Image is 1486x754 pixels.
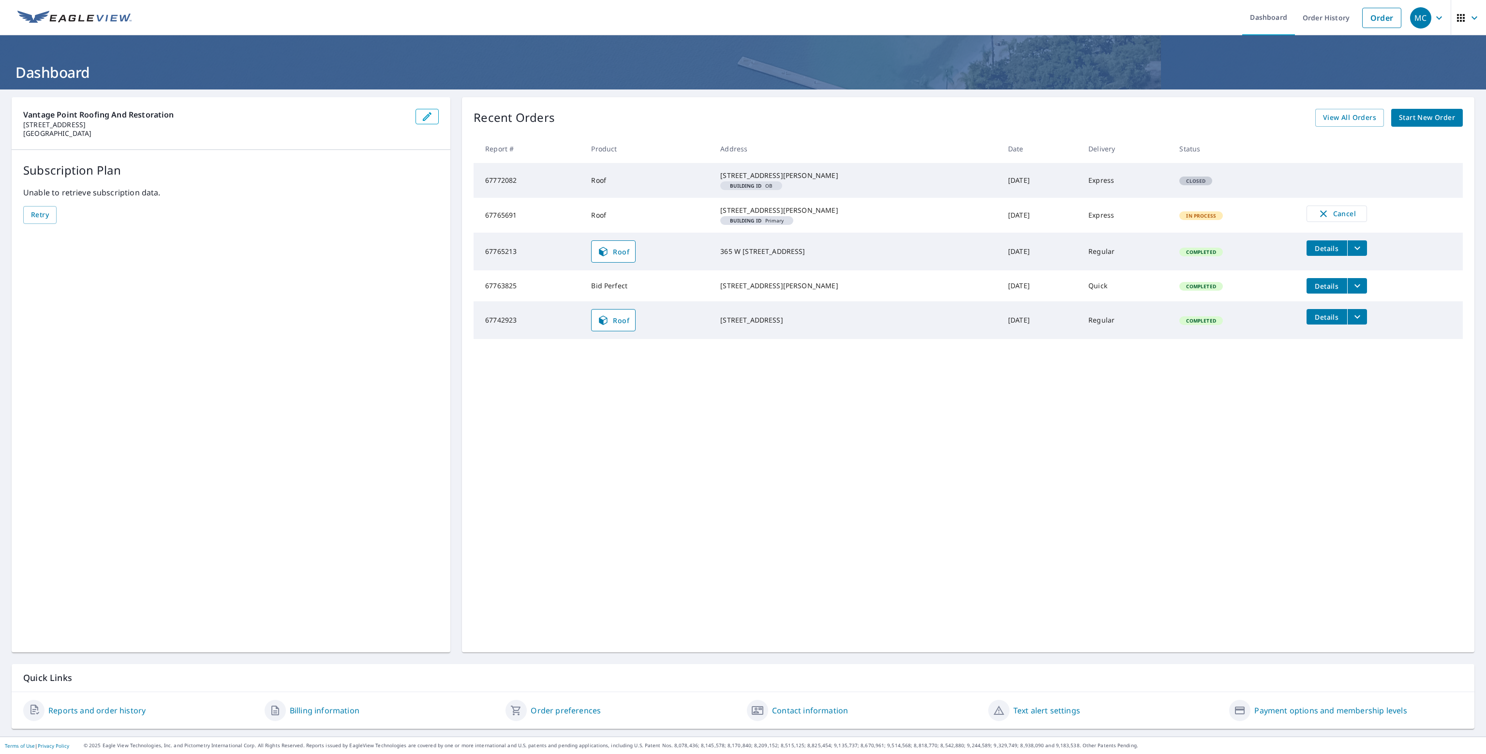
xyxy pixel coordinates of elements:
[1000,198,1081,233] td: [DATE]
[1081,270,1172,301] td: Quick
[23,162,439,179] p: Subscription Plan
[591,309,636,331] a: Roof
[23,187,439,198] p: Unable to retrieve subscription data.
[1410,7,1431,29] div: MC
[23,109,408,120] p: Vantage Point Roofing and Restoration
[1000,163,1081,198] td: [DATE]
[1307,278,1347,294] button: detailsBtn-67763825
[1081,134,1172,163] th: Delivery
[290,705,359,716] a: Billing information
[724,218,789,223] span: Primary
[5,742,35,749] a: Terms of Use
[17,11,132,25] img: EV Logo
[1307,240,1347,256] button: detailsBtn-67765213
[772,705,848,716] a: Contact information
[1347,309,1367,325] button: filesDropdownBtn-67742923
[1307,206,1367,222] button: Cancel
[591,240,636,263] a: Roof
[730,218,761,223] em: Building ID
[1180,177,1211,184] span: Closed
[84,742,1481,749] p: © 2025 Eagle View Technologies, Inc. and Pictometry International Corp. All Rights Reserved. Repo...
[474,163,583,198] td: 67772082
[1347,240,1367,256] button: filesDropdownBtn-67765213
[1312,281,1341,291] span: Details
[1172,134,1298,163] th: Status
[720,247,993,256] div: 365 W [STREET_ADDRESS]
[1312,312,1341,322] span: Details
[23,129,408,138] p: [GEOGRAPHIC_DATA]
[23,120,408,129] p: [STREET_ADDRESS]
[1312,244,1341,253] span: Details
[1323,112,1376,124] span: View All Orders
[474,233,583,270] td: 67765213
[12,62,1474,82] h1: Dashboard
[474,270,583,301] td: 67763825
[713,134,1000,163] th: Address
[1315,109,1384,127] a: View All Orders
[597,246,629,257] span: Roof
[724,183,778,188] span: OB
[720,315,993,325] div: [STREET_ADDRESS]
[531,705,601,716] a: Order preferences
[1000,270,1081,301] td: [DATE]
[5,743,69,749] p: |
[1081,301,1172,339] td: Regular
[730,183,761,188] em: Building ID
[1081,163,1172,198] td: Express
[1180,283,1221,290] span: Completed
[31,209,49,221] span: Retry
[474,109,555,127] p: Recent Orders
[1180,249,1221,255] span: Completed
[1317,208,1357,220] span: Cancel
[1013,705,1080,716] a: Text alert settings
[1307,309,1347,325] button: detailsBtn-67742923
[1000,301,1081,339] td: [DATE]
[597,314,629,326] span: Roof
[1000,233,1081,270] td: [DATE]
[1347,278,1367,294] button: filesDropdownBtn-67763825
[1000,134,1081,163] th: Date
[1362,8,1401,28] a: Order
[23,672,1463,684] p: Quick Links
[1391,109,1463,127] a: Start New Order
[23,206,57,224] button: Retry
[474,134,583,163] th: Report #
[583,134,713,163] th: Product
[48,705,146,716] a: Reports and order history
[720,206,993,215] div: [STREET_ADDRESS][PERSON_NAME]
[1180,212,1222,219] span: In Process
[38,742,69,749] a: Privacy Policy
[1399,112,1455,124] span: Start New Order
[1081,198,1172,233] td: Express
[583,198,713,233] td: Roof
[1180,317,1221,324] span: Completed
[720,281,993,291] div: [STREET_ADDRESS][PERSON_NAME]
[583,163,713,198] td: Roof
[583,270,713,301] td: Bid Perfect
[474,301,583,339] td: 67742923
[720,171,993,180] div: [STREET_ADDRESS][PERSON_NAME]
[1081,233,1172,270] td: Regular
[474,198,583,233] td: 67765691
[1254,705,1407,716] a: Payment options and membership levels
